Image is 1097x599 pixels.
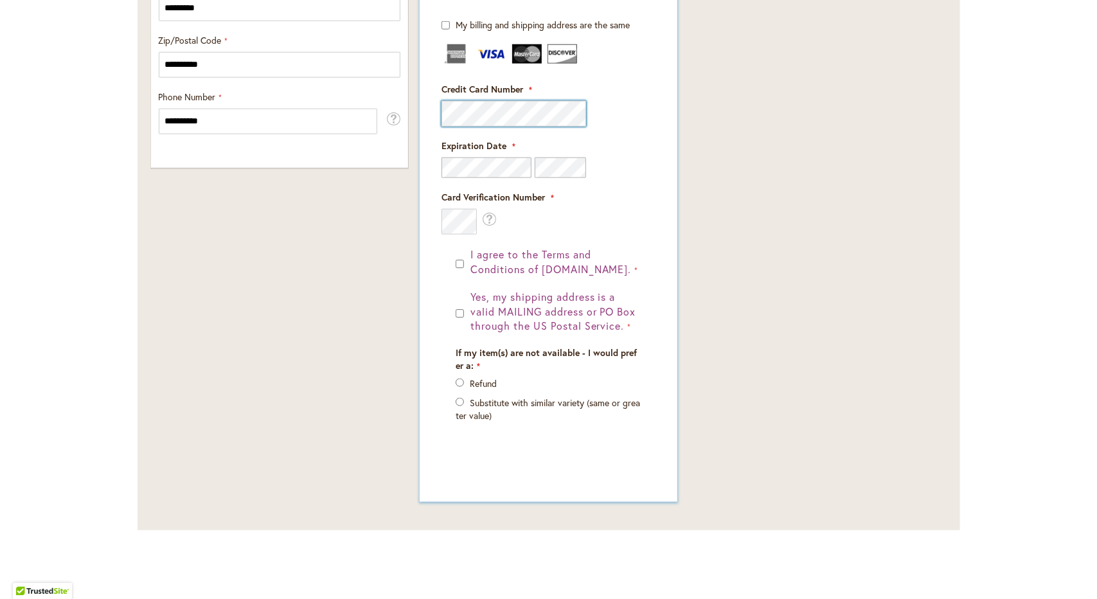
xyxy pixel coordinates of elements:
[441,139,506,152] span: Expiration Date
[548,44,577,64] img: Discover
[159,91,216,103] span: Phone Number
[441,191,545,203] span: Card Verification Number
[10,553,46,589] iframe: Launch Accessibility Center
[456,346,637,371] span: If my item(s) are not available - I would prefer a:
[470,290,636,333] span: Yes, my shipping address is a valid MAILING address or PO Box through the US Postal Service.
[441,83,523,95] span: Credit Card Number
[456,19,630,31] span: My billing and shipping address are the same
[470,247,631,276] span: I agree to the Terms and Conditions of [DOMAIN_NAME].
[512,44,542,64] img: MasterCard
[441,44,471,64] img: American Express
[159,34,222,46] span: Zip/Postal Code
[477,44,506,64] img: Visa
[470,377,497,389] label: Refund
[456,397,640,422] label: Substitute with similar variety (same or greater value)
